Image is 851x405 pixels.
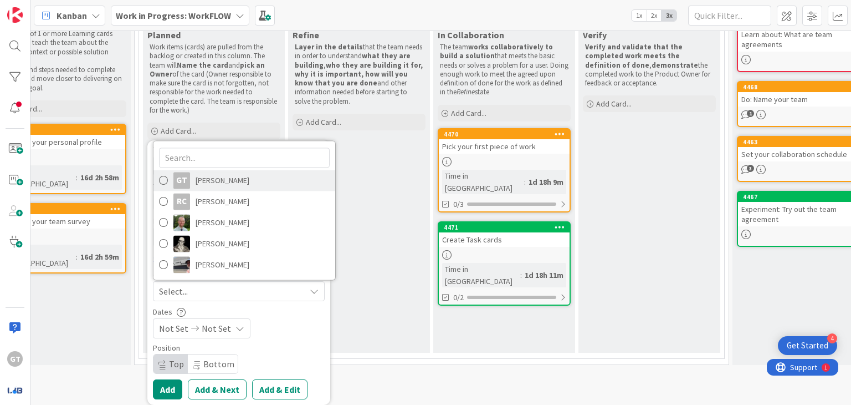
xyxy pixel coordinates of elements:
span: Owner [153,271,175,279]
span: 3 [747,165,754,172]
a: WS[PERSON_NAME] [153,233,335,254]
span: : [76,171,78,184]
a: RC[PERSON_NAME] [153,191,335,212]
div: Open Get Started checklist, remaining modules: 4 [778,336,837,355]
strong: Verify and validate that the completed work meets the definition of done [585,42,684,70]
span: 0/2 [453,292,464,303]
strong: demonstrate [652,60,698,70]
b: Work in Progress: WorkFLOW [116,10,231,21]
span: Not Set [159,322,188,335]
div: Create Task cards [439,232,570,247]
div: 16d 2h 59m [78,251,122,263]
div: 4471 [439,222,570,232]
p: Work items (cards) are pulled from the backlog or created in this column. The team will and of th... [150,43,278,115]
span: 2x [647,10,662,21]
span: Planned [147,29,181,40]
div: Time in [GEOGRAPHIC_DATA] [442,170,524,194]
img: avatar [7,382,23,398]
div: 1 [58,4,60,13]
a: 4471Create Task cardsTime in [GEOGRAPHIC_DATA]:1d 18h 11m0/2 [438,221,571,306]
strong: who they are building it for, why it is important, how will you know that you are done [295,60,424,88]
span: [PERSON_NAME] [196,235,249,252]
p: The team that meets the basic needs or solves a problem for a user. Doing enough work to meet the... [440,43,568,97]
span: Add Card... [161,126,196,136]
span: : [520,269,522,281]
span: Dates [153,308,172,316]
span: In Collaboration [438,29,504,40]
div: 1d 18h 9m [526,176,566,188]
button: Add & Edit [252,379,307,399]
span: Select... [159,285,188,298]
p: , the completed work to the Product Owner for feedback or acceptance. [585,43,714,88]
div: 4471 [444,224,570,231]
div: 1d 18h 11m [522,269,566,281]
span: : [76,251,78,263]
div: Time in [GEOGRAPHIC_DATA] [442,263,520,287]
div: GT [7,351,23,367]
strong: Name the card [177,60,228,70]
span: Top [169,358,184,369]
a: GT[PERSON_NAME] [153,170,335,191]
em: Refine [457,87,475,97]
p: that the team needs in order to understand , and other information needed before starting to solv... [295,43,423,106]
div: Get Started [787,340,828,351]
strong: pick an Owner [150,60,266,79]
span: Refine [293,29,319,40]
a: SH[PERSON_NAME] [153,212,335,233]
strong: what they are building [295,51,412,69]
a: 4470Pick your first piece of workTime in [GEOGRAPHIC_DATA]:1d 18h 9m0/3 [438,128,571,212]
span: 1x [632,10,647,21]
div: Pick your first piece of work [439,139,570,154]
span: Verify [583,29,607,40]
img: WS [173,235,190,252]
span: [PERSON_NAME] [196,214,249,231]
strong: Layer in the details [295,42,363,52]
img: jB [173,256,190,273]
span: [PERSON_NAME] [196,193,249,210]
input: Search... [159,148,330,168]
div: GT [173,172,190,189]
span: Position [153,344,180,352]
span: Kanban [57,9,87,22]
span: Add Card... [306,117,341,127]
span: Add Card... [451,108,486,118]
div: 16d 2h 58m [78,171,122,184]
div: 4470 [444,130,570,138]
span: Bottom [203,358,234,369]
span: Not Set [202,322,231,335]
span: 3x [662,10,676,21]
span: Support [23,2,50,15]
img: SH [173,214,190,231]
span: 0/3 [453,199,464,210]
div: 4470 [439,129,570,139]
strong: works collaboratively to build a solution [440,42,555,60]
button: Add [153,379,182,399]
a: jB[PERSON_NAME] [153,254,335,275]
span: [PERSON_NAME] [196,256,249,273]
span: [PERSON_NAME] [196,172,249,189]
div: RC [173,193,190,210]
input: Quick Filter... [688,6,771,26]
div: 4471Create Task cards [439,222,570,247]
span: : [524,176,526,188]
span: 1 [747,110,754,117]
button: Add & Next [188,379,247,399]
div: 4 [827,333,837,343]
div: 4470Pick your first piece of work [439,129,570,154]
span: Add Card... [596,99,632,109]
img: Visit kanbanzone.com [7,7,23,23]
